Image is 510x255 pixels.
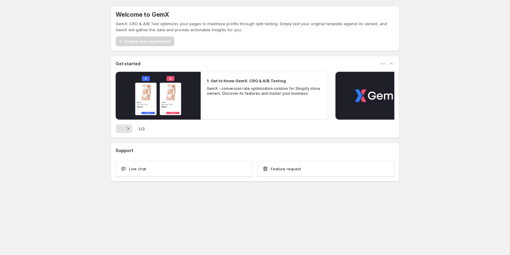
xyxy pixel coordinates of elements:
span: Live chat [129,166,146,172]
h3: Support [116,148,133,154]
p: GemX: CRO & A/B Test optimizes your pages to maximize profits through split testing. Simply test ... [116,21,394,33]
p: GemX - conversion rate optimization solution for Shopify store owners. Discover its features and ... [207,86,322,96]
h2: 1. Get to Know GemX: CRO & A/B Testing [207,78,286,84]
h5: Welcome to GemX [116,11,169,18]
span: 1 / 2 [138,126,145,132]
h3: Get started [116,61,141,67]
span: Feature request [271,166,301,172]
